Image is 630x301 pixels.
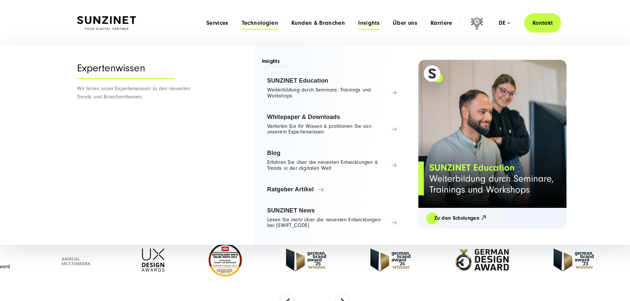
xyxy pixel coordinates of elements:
a: Zu den Schulungen 🡥 [426,214,494,222]
a: Ratgeber Artikel [262,181,402,197]
img: Deutschlands beste Online Shops 2023 - boesner - Kunde - SUNZINET [209,244,242,277]
a: Über uns [393,20,417,26]
a: Karriere [431,20,452,26]
a: Services [206,20,229,26]
img: Full service Digitalagentur SUNZINET - SUNZINET Education [418,60,567,208]
img: SUNZINET Full Service Digital Agentur [77,16,136,30]
img: Full Service Digitalagentur - Annual Multimedia Awards [57,248,97,272]
a: Whitepaper & Downloads Vertiefen Sie Ihr Wissen & profitieren Sie von unserem Expertenwissen [262,109,402,140]
div: Wir teilen unser Expertenwissen zu den neuesten Trends und Branchenthemen. [77,46,201,245]
img: UX-Design-Awards - fullservice digital agentur SUNZINET [142,248,164,272]
span: Ratgeber Artikel [267,186,397,193]
img: German Brand Award winner 2025 - Full Service Digital Agentur SUNZINET [286,248,326,271]
a: Insights [358,20,380,26]
img: German-Brand-Award - fullservice digital agentur SUNZINET [370,248,410,271]
div: Expertenwissen [77,62,174,79]
span: Insights [262,57,288,67]
a: SUNZINET News Lesen Sie mehr über die neuesten Entwicklungen bei [SWIFT_CODE] [262,203,402,234]
img: German-Design-Award - fullservice digital agentur SUNZINET [455,248,509,271]
a: Technologien [242,20,278,26]
a: Kontakt [524,13,561,33]
a: Blog Erfahren Sie über die neuesten Entwicklungen & Trends in der digitalen Welt [262,145,402,176]
a: SUNZINET Education Weiterbildung durch Seminare, Trainings und Workshops [262,73,402,104]
div: de [499,20,510,26]
a: Kunden & Branchen [291,20,345,26]
img: German Brand Award 2023 Winner - fullservice digital agentur SUNZINET [554,248,594,271]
